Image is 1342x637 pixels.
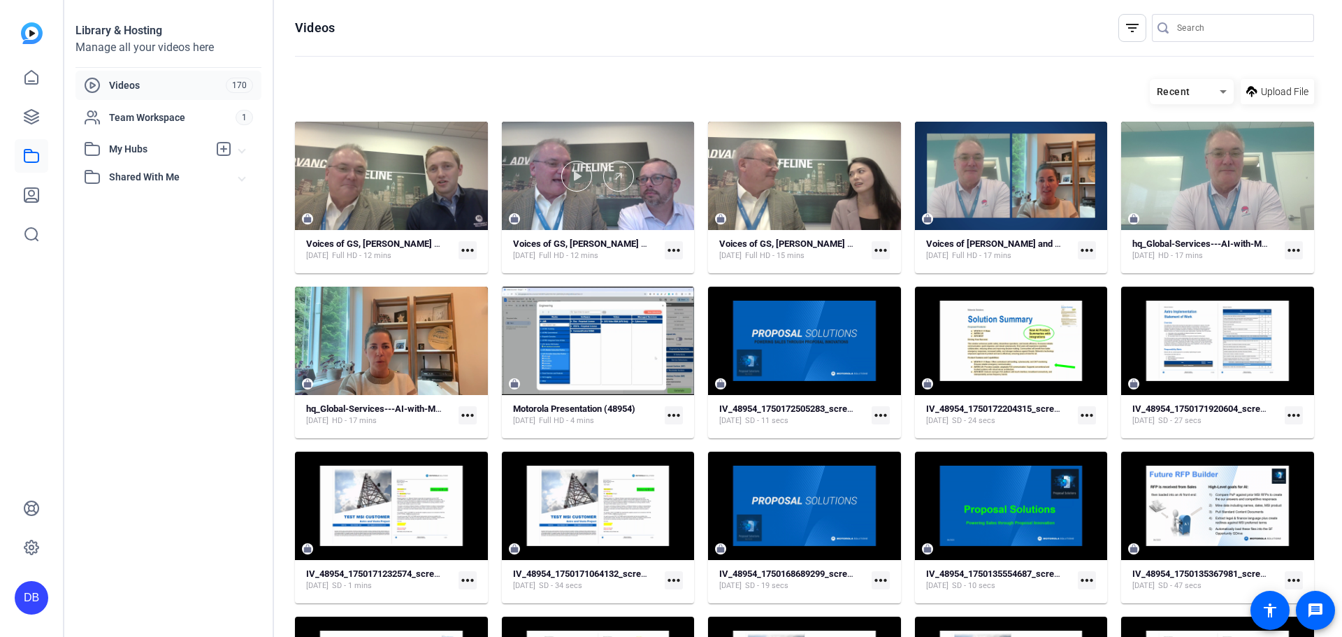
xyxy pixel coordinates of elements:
span: Full HD - 17 mins [952,250,1011,262]
span: [DATE] [926,250,948,262]
span: [DATE] [719,250,742,262]
span: HD - 17 mins [332,415,377,427]
a: hq_Global-Services---AI-with-Mark---[PERSON_NAME]-2025-07-02-11-11-18-168-3[DATE]HD - 17 mins [306,403,453,427]
div: Manage all your videos here [75,39,261,56]
h1: Videos [295,20,335,36]
a: hq_Global-Services---AI-with-Mark---[PERSON_NAME]-2025-07-02-11-11-18-168-2[DATE]HD - 17 mins [1132,238,1279,262]
span: [DATE] [1132,580,1155,592]
a: Motorola Presentation (48954)[DATE]Full HD - 4 mins [513,403,660,427]
strong: IV_48954_1750172505283_screen [719,403,857,414]
span: SD - 24 secs [952,415,995,427]
span: SD - 1 mins [332,580,372,592]
mat-icon: more_horiz [459,571,477,589]
mat-icon: more_horiz [872,571,890,589]
a: IV_48954_1750168689299_screen[DATE]SD - 19 secs [719,568,866,592]
strong: IV_48954_1750171064132_screen [513,568,651,579]
mat-icon: more_horiz [665,406,683,424]
span: Recent [1157,86,1190,97]
strong: Motorola Presentation (48954) [513,403,635,414]
mat-icon: more_horiz [1078,241,1096,259]
mat-icon: accessibility [1262,602,1278,619]
input: Search [1177,20,1303,36]
mat-icon: more_horiz [459,241,477,259]
a: Voices of GS, [PERSON_NAME] and [PERSON_NAME][DATE]Full HD - 15 mins [719,238,866,262]
span: SD - 47 secs [1158,580,1202,592]
mat-icon: more_horiz [459,406,477,424]
span: Full HD - 12 mins [332,250,391,262]
span: SD - 34 secs [539,580,582,592]
span: Full HD - 4 mins [539,415,594,427]
span: [DATE] [1132,250,1155,262]
mat-icon: more_horiz [665,571,683,589]
a: IV_48954_1750171232574_screen[DATE]SD - 1 mins [306,568,453,592]
span: [DATE] [306,415,329,427]
span: [DATE] [513,580,535,592]
span: My Hubs [109,142,208,157]
span: [DATE] [926,415,948,427]
div: DB [15,581,48,615]
a: IV_48954_1750172505283_screen[DATE]SD - 11 secs [719,403,866,427]
button: Upload File [1241,79,1314,104]
a: Voices of [PERSON_NAME] and [PERSON_NAME] - AI[DATE]Full HD - 17 mins [926,238,1073,262]
mat-icon: more_horiz [872,241,890,259]
span: SD - 19 secs [745,580,788,592]
span: Upload File [1261,85,1308,99]
span: [DATE] [719,415,742,427]
a: IV_48954_1750171064132_screen[DATE]SD - 34 secs [513,568,660,592]
a: Voices of GS, [PERSON_NAME] and [PERSON_NAME][DATE]Full HD - 12 mins [306,238,453,262]
strong: hq_Global-Services---AI-with-Mark---[PERSON_NAME]-2025-07-02-11-11-18-168-3 [306,403,644,414]
span: HD - 17 mins [1158,250,1203,262]
strong: Voices of GS, [PERSON_NAME] and [PERSON_NAME] [719,238,933,249]
span: [DATE] [719,580,742,592]
span: SD - 27 secs [1158,415,1202,427]
mat-icon: more_horiz [872,406,890,424]
mat-icon: more_horiz [1078,406,1096,424]
span: [DATE] [306,250,329,262]
strong: IV_48954_1750171232574_screen [306,568,444,579]
span: 170 [226,78,253,93]
strong: IV_48954_1750168689299_screen [719,568,857,579]
strong: IV_48954_1750172204315_screen [926,403,1064,414]
mat-expansion-panel-header: My Hubs [75,135,261,163]
span: [DATE] [513,250,535,262]
strong: Voices of GS, [PERSON_NAME] and [PERSON_NAME] [306,238,520,249]
strong: Voices of GS, [PERSON_NAME] and [PERSON_NAME] [513,238,727,249]
img: blue-gradient.svg [21,22,43,44]
a: IV_48954_1750135554687_screen[DATE]SD - 10 secs [926,568,1073,592]
span: Shared With Me [109,170,239,185]
span: 1 [236,110,253,125]
strong: IV_48954_1750135554687_screen [926,568,1064,579]
span: Full HD - 12 mins [539,250,598,262]
mat-icon: more_horiz [1078,571,1096,589]
strong: IV_48954_1750171920604_screen [1132,403,1270,414]
mat-expansion-panel-header: Shared With Me [75,163,261,191]
a: IV_48954_1750172204315_screen[DATE]SD - 24 secs [926,403,1073,427]
mat-icon: message [1307,602,1324,619]
mat-icon: more_horiz [665,241,683,259]
span: Full HD - 15 mins [745,250,805,262]
span: [DATE] [513,415,535,427]
div: Library & Hosting [75,22,261,39]
span: [DATE] [1132,415,1155,427]
a: IV_48954_1750135367981_screen[DATE]SD - 47 secs [1132,568,1279,592]
span: [DATE] [306,580,329,592]
a: Voices of GS, [PERSON_NAME] and [PERSON_NAME][DATE]Full HD - 12 mins [513,238,660,262]
span: Videos [109,78,226,92]
mat-icon: more_horiz [1285,241,1303,259]
strong: Voices of [PERSON_NAME] and [PERSON_NAME] - AI [926,238,1141,249]
mat-icon: filter_list [1124,20,1141,36]
span: [DATE] [926,580,948,592]
span: Team Workspace [109,110,236,124]
strong: IV_48954_1750135367981_screen [1132,568,1270,579]
mat-icon: more_horiz [1285,571,1303,589]
span: SD - 11 secs [745,415,788,427]
a: IV_48954_1750171920604_screen[DATE]SD - 27 secs [1132,403,1279,427]
mat-icon: more_horiz [1285,406,1303,424]
span: SD - 10 secs [952,580,995,592]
